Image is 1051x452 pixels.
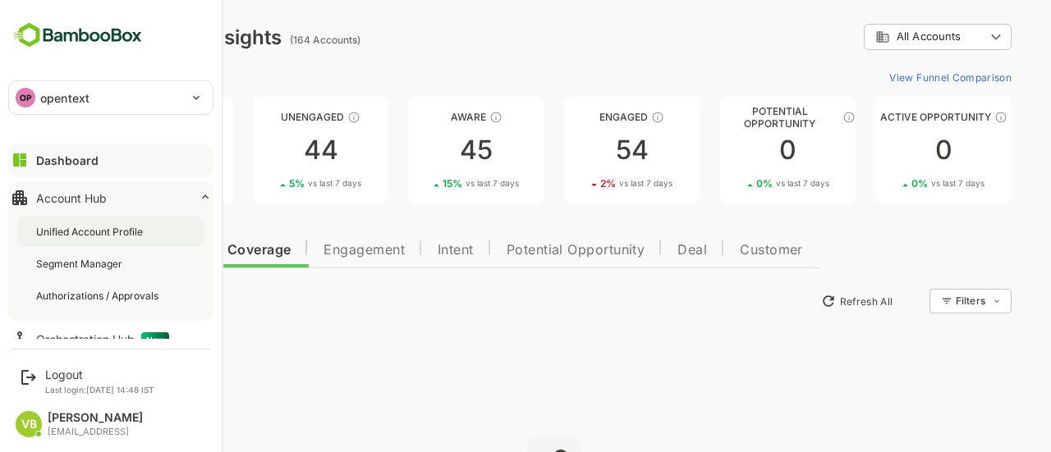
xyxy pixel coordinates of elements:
[48,411,143,425] div: [PERSON_NAME]
[36,191,107,205] div: Account Hub
[39,286,159,316] button: New Insights
[806,21,954,53] div: All Accounts
[39,111,176,123] div: Unreached
[45,385,154,395] p: Last login: [DATE] 14:48 IST
[699,177,772,189] div: 0 %
[195,111,332,123] div: Unengaged
[562,177,615,189] span: vs last 7 days
[854,177,927,189] div: 0 %
[663,111,799,123] div: Potential Opportunity
[40,89,89,107] p: opentext
[56,244,233,257] span: Data Quality and Coverage
[937,111,950,124] div: These accounts have open opportunities which might be at any of the Sales Stages
[266,244,347,257] span: Engagement
[73,177,151,189] div: 25 %
[36,289,162,303] div: Authorizations / Approvals
[507,97,643,203] a: EngagedThese accounts are warm, further nurturing would qualify them to MQAs542%vs last 7 days
[898,294,928,307] div: Filters
[818,137,954,163] div: 0
[36,332,169,347] div: Orchestration Hub
[9,81,213,114] div: OPopentext
[507,111,643,123] div: Engaged
[36,153,99,167] div: Dashboard
[818,97,954,203] a: Active OpportunityThese accounts have open opportunities which might be at any of the Sales Stage...
[507,137,643,163] div: 54
[718,177,772,189] span: vs last 7 days
[825,64,954,90] button: View Funnel Comparison
[8,323,213,356] button: Orchestration HubNew
[663,97,799,203] a: Potential OpportunityThese accounts are MQAs and can be passed on to Inside Sales00%vs last 7 days
[818,30,928,44] div: All Accounts
[39,97,176,203] a: UnreachedThese accounts have not been engaged with for a defined time period2125%vs last 7 days
[8,144,213,176] button: Dashboard
[682,244,746,257] span: Customer
[232,34,308,46] ag: (164 Accounts)
[16,411,42,437] div: VB
[594,111,607,124] div: These accounts are warm, further nurturing would qualify them to MQAs
[785,111,798,124] div: These accounts are MQAs and can be passed on to Inside Sales
[141,332,169,347] span: New
[290,111,303,124] div: These accounts have not shown enough engagement and need nurturing
[620,244,649,257] span: Deal
[45,368,154,381] div: Logout
[897,286,954,316] div: Filters
[432,111,445,124] div: These accounts have just entered the buying cycle and need further nurturing
[39,137,176,163] div: 21
[449,244,588,257] span: Potential Opportunity
[98,177,151,189] span: vs last 7 days
[818,111,954,123] div: Active Opportunity
[408,177,461,189] span: vs last 7 days
[839,30,903,43] span: All Accounts
[385,177,461,189] div: 15 %
[543,177,615,189] div: 2 %
[36,257,126,271] div: Segment Manager
[8,181,213,214] button: Account Hub
[351,137,487,163] div: 45
[8,20,147,51] img: BambooboxFullLogoMark.5f36c76dfaba33ec1ec1367b70bb1252.svg
[250,177,304,189] span: vs last 7 days
[380,244,416,257] span: Intent
[48,427,143,437] div: [EMAIL_ADDRESS]
[134,111,147,124] div: These accounts have not been engaged with for a defined time period
[663,137,799,163] div: 0
[16,88,35,107] div: OP
[351,111,487,123] div: Aware
[874,177,927,189] span: vs last 7 days
[351,97,487,203] a: AwareThese accounts have just entered the buying cycle and need further nurturing4515%vs last 7 days
[195,97,332,203] a: UnengagedThese accounts have not shown enough engagement and need nurturing445%vs last 7 days
[195,137,332,163] div: 44
[232,177,304,189] div: 5 %
[756,288,842,314] button: Refresh All
[36,225,146,239] div: Unified Account Profile
[39,25,224,49] div: Dashboard Insights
